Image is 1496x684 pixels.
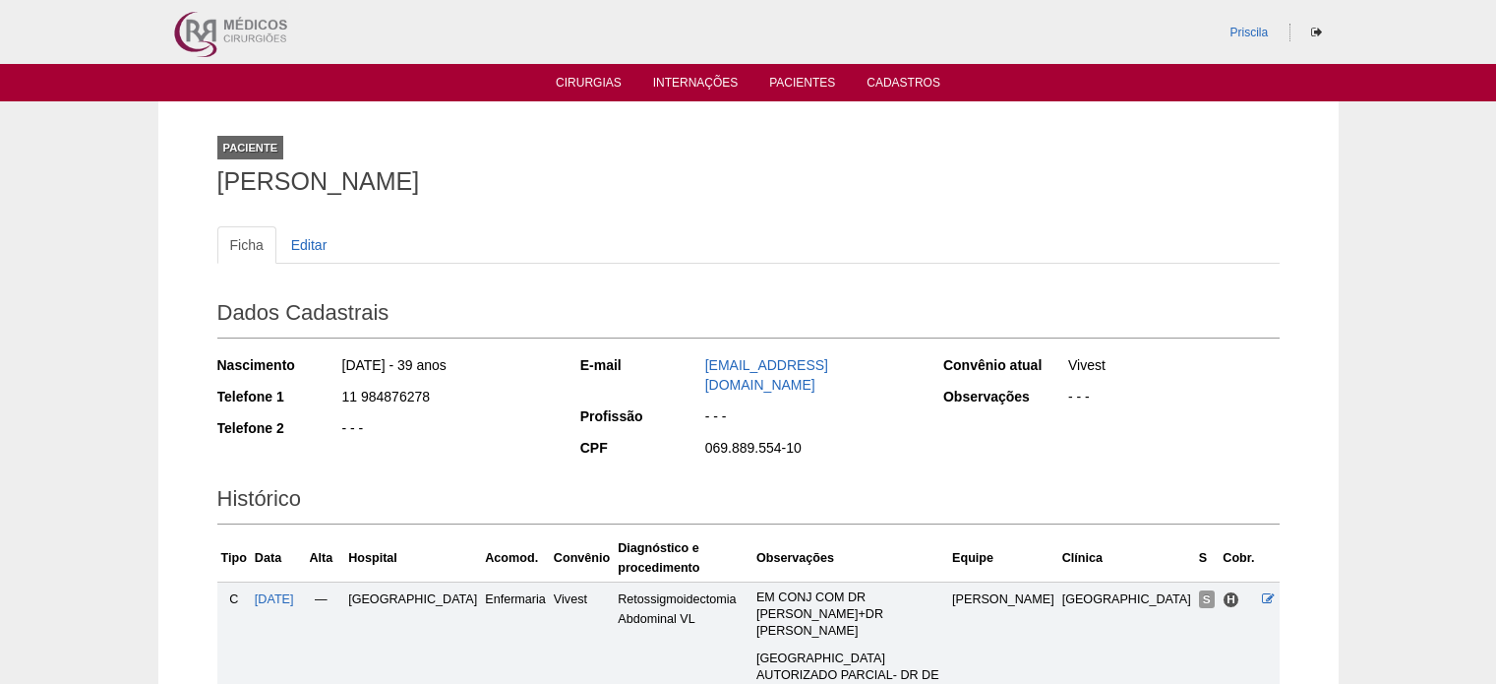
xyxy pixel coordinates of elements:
h1: [PERSON_NAME] [217,169,1280,194]
th: Alta [298,534,345,583]
a: Priscila [1229,26,1268,39]
a: [DATE] [255,592,294,606]
i: Sair [1311,27,1322,38]
a: Internações [653,76,739,95]
a: Cadastros [867,76,940,95]
div: Convênio atual [943,355,1066,375]
th: S [1195,534,1220,583]
div: - - - [340,418,554,443]
div: 069.889.554-10 [703,438,917,463]
span: Hospital [1223,591,1239,608]
div: Profissão [580,406,703,426]
p: EM CONJ COM DR [PERSON_NAME]+DR [PERSON_NAME] [756,590,944,640]
a: Editar [278,226,340,264]
div: 11 984876278 [340,387,554,411]
div: Telefone 2 [217,418,340,438]
a: Ficha [217,226,276,264]
a: Cirurgias [556,76,622,95]
th: Tipo [217,534,251,583]
div: Vivest [1066,355,1280,380]
th: Observações [752,534,948,583]
div: Telefone 1 [217,387,340,406]
div: [DATE] - 39 anos [340,355,554,380]
th: Hospital [344,534,481,583]
a: Pacientes [769,76,835,95]
div: - - - [703,406,917,431]
th: Clínica [1058,534,1195,583]
th: Convênio [550,534,614,583]
div: - - - [1066,387,1280,411]
div: Observações [943,387,1066,406]
h2: Histórico [217,479,1280,525]
h2: Dados Cadastrais [217,293,1280,339]
div: Paciente [217,136,284,159]
div: E-mail [580,355,703,375]
th: Data [251,534,298,583]
th: Equipe [948,534,1058,583]
span: Suspensa [1199,591,1215,608]
th: Diagnóstico e procedimento [614,534,752,583]
th: Cobr. [1219,534,1258,583]
div: Nascimento [217,355,340,375]
div: C [221,590,247,609]
a: [EMAIL_ADDRESS][DOMAIN_NAME] [705,357,828,393]
th: Acomod. [481,534,550,583]
div: CPF [580,438,703,458]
